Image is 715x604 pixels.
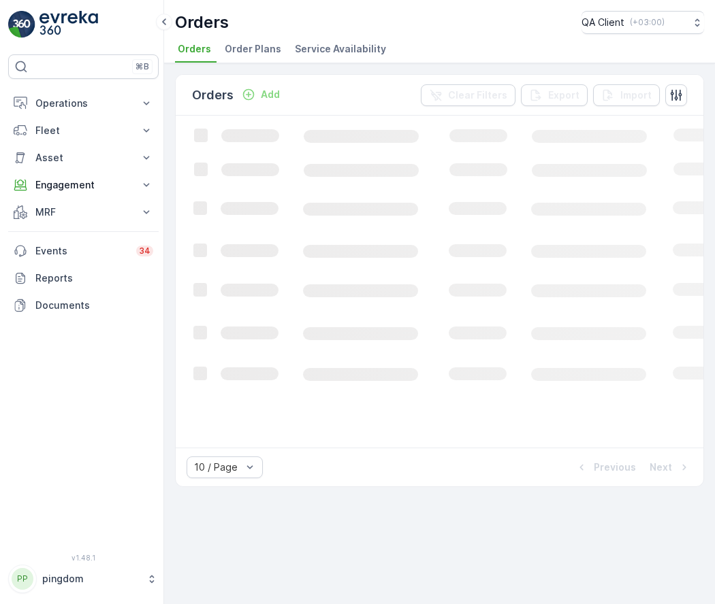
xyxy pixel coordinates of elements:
p: Orders [192,86,234,105]
p: Next [650,460,672,474]
p: Documents [35,299,153,312]
img: logo_light-DOdMpM7g.png [39,11,98,38]
button: QA Client(+03:00) [582,11,704,34]
button: Fleet [8,117,159,144]
button: Asset [8,144,159,171]
p: Import [620,88,652,102]
p: Export [548,88,579,102]
p: Operations [35,97,131,110]
img: logo [8,11,35,38]
span: Orders [178,42,211,56]
a: Reports [8,265,159,292]
button: Export [521,84,588,106]
p: pingdom [42,572,140,586]
p: Add [261,88,280,101]
p: 34 [139,246,150,256]
button: Previous [573,459,637,475]
button: Operations [8,90,159,117]
div: PP [12,568,33,590]
p: Reports [35,271,153,285]
p: Orders [175,12,229,33]
button: MRF [8,199,159,226]
p: Asset [35,151,131,165]
button: Clear Filters [421,84,515,106]
span: Service Availability [295,42,386,56]
button: Engagement [8,171,159,199]
p: Previous [594,460,636,474]
p: Engagement [35,178,131,192]
button: Add [236,86,285,103]
span: Order Plans [225,42,281,56]
p: Clear Filters [448,88,507,102]
a: Events34 [8,237,159,265]
p: Events [35,244,128,258]
button: Import [593,84,660,106]
p: ⌘B [136,61,149,72]
p: MRF [35,205,131,219]
span: v 1.48.1 [8,554,159,562]
p: Fleet [35,124,131,137]
button: PPpingdom [8,565,159,593]
a: Documents [8,292,159,319]
p: ( +03:00 ) [630,17,665,28]
p: QA Client [582,16,624,29]
button: Next [648,459,693,475]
